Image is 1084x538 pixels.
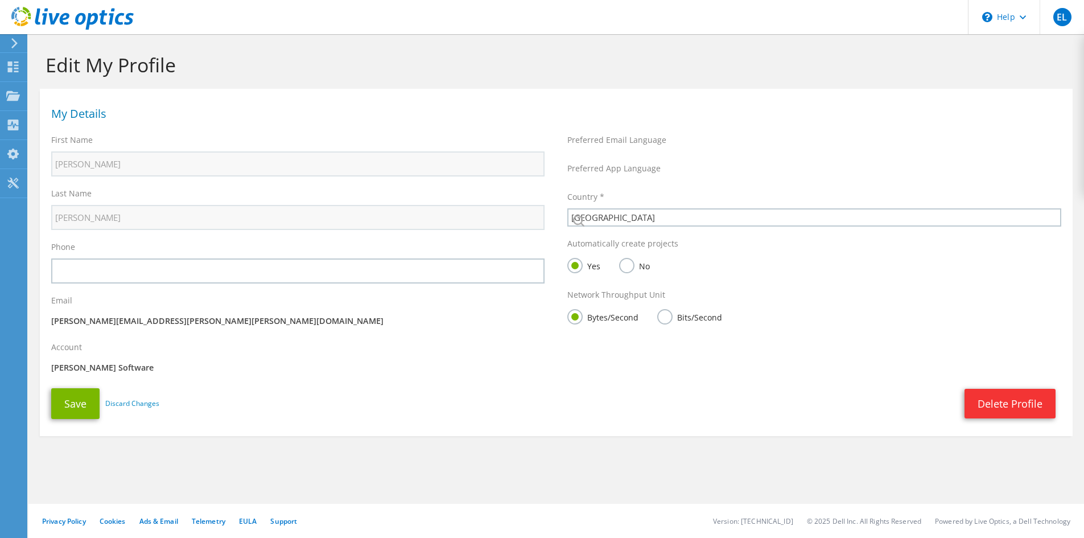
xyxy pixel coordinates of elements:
li: Powered by Live Optics, a Dell Technology [935,516,1070,526]
label: Yes [567,258,600,272]
label: Account [51,342,82,353]
p: [PERSON_NAME][EMAIL_ADDRESS][PERSON_NAME][PERSON_NAME][DOMAIN_NAME] [51,315,545,327]
label: Bytes/Second [567,309,638,323]
h1: Edit My Profile [46,53,1061,77]
label: Bits/Second [657,309,722,323]
li: Version: [TECHNICAL_ID] [713,516,793,526]
label: Preferred App Language [567,163,661,174]
label: Network Throughput Unit [567,289,665,301]
label: Phone [51,241,75,253]
label: Last Name [51,188,92,199]
a: Telemetry [192,516,225,526]
a: Cookies [100,516,126,526]
label: Preferred Email Language [567,134,666,146]
a: Support [270,516,297,526]
svg: \n [982,12,992,22]
a: Privacy Policy [42,516,86,526]
label: First Name [51,134,93,146]
span: EL [1053,8,1071,26]
label: No [619,258,650,272]
a: Discard Changes [105,397,159,410]
a: Ads & Email [139,516,178,526]
li: © 2025 Dell Inc. All Rights Reserved [807,516,921,526]
label: Email [51,295,72,306]
label: Country * [567,191,604,203]
h1: My Details [51,108,1056,120]
a: EULA [239,516,257,526]
label: Automatically create projects [567,238,678,249]
a: Delete Profile [965,389,1056,418]
button: Save [51,388,100,419]
p: [PERSON_NAME] Software [51,362,545,374]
